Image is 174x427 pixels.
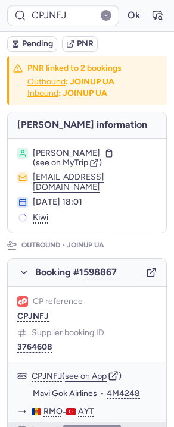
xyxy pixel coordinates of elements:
[27,62,141,74] h4: PNR linked to 2 bookings
[7,5,119,26] input: PNR Reference
[44,406,63,417] span: RMO
[33,212,48,223] span: Kiwi
[66,77,114,87] b: : JOINUP UA
[33,197,157,208] div: [DATE] 18:01
[33,388,97,399] span: Mavi Gok Airlines
[17,312,49,321] button: CPJNFJ
[32,371,62,382] button: CPJNFJ
[32,328,104,338] span: Supplier booking ID
[77,39,94,49] span: PNR
[65,372,107,381] button: see on App
[32,406,157,417] div: -
[78,406,94,417] span: AYT
[33,388,157,399] div: •
[124,6,143,25] button: Ok
[62,36,98,52] button: PNR
[33,158,102,168] button: (see on MyTrip)
[17,343,52,352] button: 3764608
[36,158,88,168] span: see on MyTrip
[107,388,140,399] button: 4M4248
[79,267,117,278] button: 1598867
[17,296,28,307] figure: 1L airline logo
[33,297,83,306] span: CP reference
[27,77,66,87] button: Outbound
[27,89,58,98] button: Inbound
[66,240,105,251] span: JOINUP UA
[7,36,57,52] button: Pending
[33,172,157,191] button: [EMAIL_ADDRESS][DOMAIN_NAME]
[58,88,107,98] b: : JOINUP UA
[22,39,53,49] span: Pending
[33,148,100,159] span: [PERSON_NAME]
[32,371,157,381] div: ( )
[35,267,117,278] span: Booking #
[8,112,166,138] h4: [PERSON_NAME] information
[21,240,105,251] p: Outbound •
